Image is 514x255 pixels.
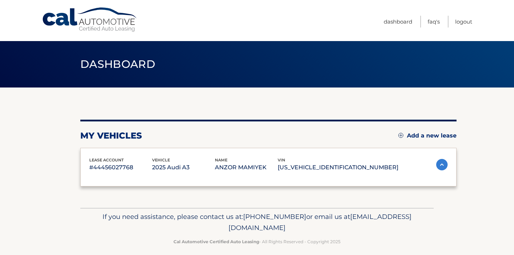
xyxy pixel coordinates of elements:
[80,130,142,141] h2: my vehicles
[215,157,227,162] span: name
[85,211,429,234] p: If you need assistance, please contact us at: or email us at
[398,132,457,139] a: Add a new lease
[278,157,285,162] span: vin
[173,239,259,244] strong: Cal Automotive Certified Auto Leasing
[384,16,412,27] a: Dashboard
[85,238,429,245] p: - All Rights Reserved - Copyright 2025
[152,157,170,162] span: vehicle
[436,159,448,170] img: accordion-active.svg
[243,212,306,221] span: [PHONE_NUMBER]
[152,162,215,172] p: 2025 Audi A3
[215,162,278,172] p: ANZOR MAMIYEK
[398,133,403,138] img: add.svg
[42,7,138,32] a: Cal Automotive
[428,16,440,27] a: FAQ's
[89,157,124,162] span: lease account
[455,16,472,27] a: Logout
[80,57,155,71] span: Dashboard
[278,162,398,172] p: [US_VEHICLE_IDENTIFICATION_NUMBER]
[89,162,152,172] p: #44456027768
